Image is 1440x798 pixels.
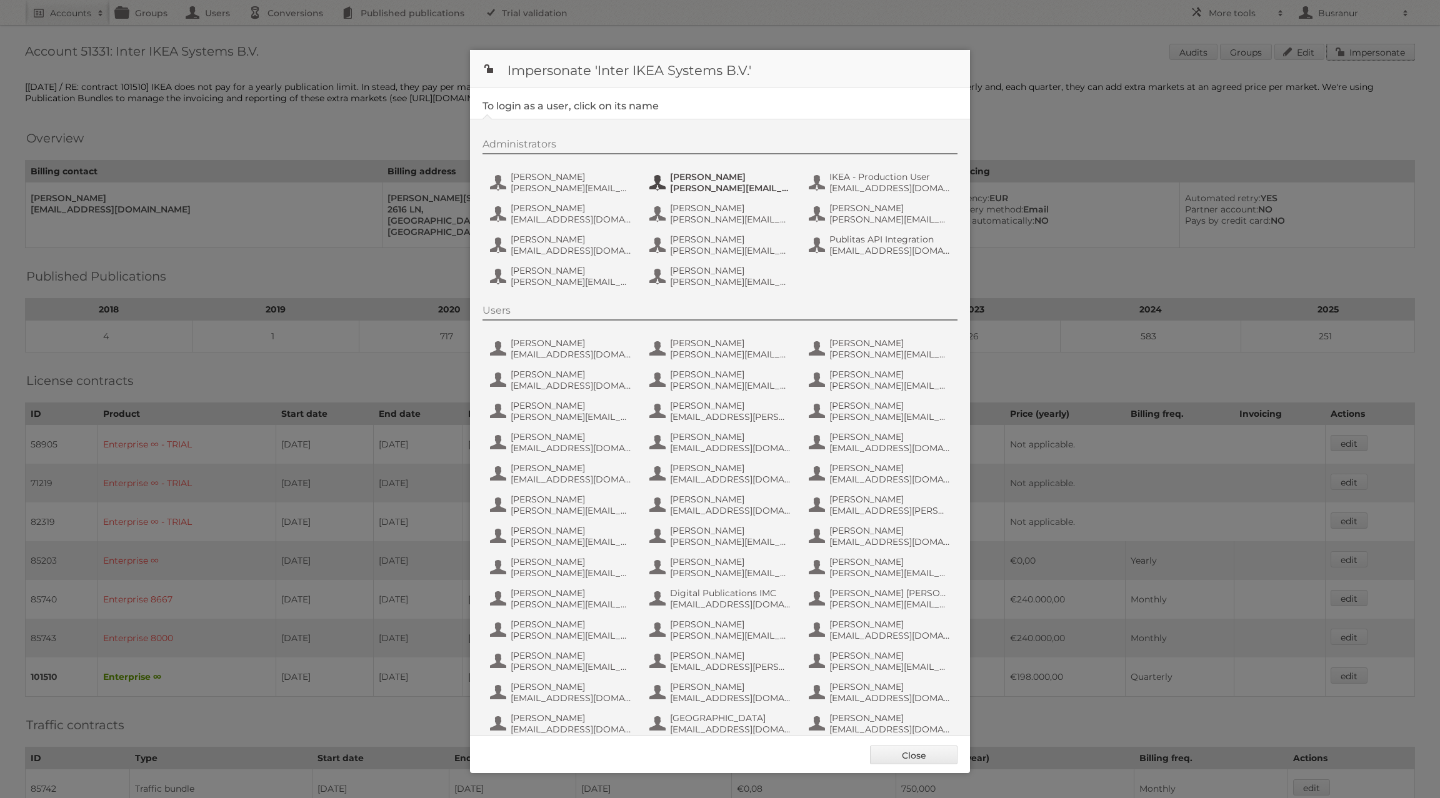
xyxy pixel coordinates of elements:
button: [PERSON_NAME] [PERSON_NAME][EMAIL_ADDRESS][DOMAIN_NAME] [489,170,636,195]
button: [PERSON_NAME] [EMAIL_ADDRESS][DOMAIN_NAME] [807,461,954,486]
button: [PERSON_NAME] [EMAIL_ADDRESS][DOMAIN_NAME] [489,711,636,736]
span: [PERSON_NAME] [511,681,632,692]
button: [PERSON_NAME] [PERSON_NAME][EMAIL_ADDRESS][PERSON_NAME][DOMAIN_NAME] [807,399,954,424]
button: IKEA - Production User [EMAIL_ADDRESS][DOMAIN_NAME] [807,170,954,195]
span: [EMAIL_ADDRESS][DOMAIN_NAME] [511,245,632,256]
button: [PERSON_NAME] [PERSON_NAME][EMAIL_ADDRESS][DOMAIN_NAME] [489,492,636,517]
span: [PERSON_NAME][EMAIL_ADDRESS][DOMAIN_NAME] [511,182,632,194]
span: [EMAIL_ADDRESS][DOMAIN_NAME] [511,214,632,225]
span: [PERSON_NAME] [511,400,632,411]
span: [PERSON_NAME][EMAIL_ADDRESS][PERSON_NAME][DOMAIN_NAME] [511,276,632,287]
button: [PERSON_NAME] [EMAIL_ADDRESS][DOMAIN_NAME] [648,461,795,486]
span: [PERSON_NAME] [511,525,632,536]
button: [PERSON_NAME] [EMAIL_ADDRESS][DOMAIN_NAME] [489,232,636,257]
span: [PERSON_NAME] [829,619,951,630]
button: [PERSON_NAME] [PERSON_NAME][EMAIL_ADDRESS][PERSON_NAME][DOMAIN_NAME] [489,524,636,549]
span: [PERSON_NAME] [511,462,632,474]
span: [PERSON_NAME] [511,171,632,182]
span: [EMAIL_ADDRESS][DOMAIN_NAME] [829,442,951,454]
span: [EMAIL_ADDRESS][DOMAIN_NAME] [511,380,632,391]
span: [PERSON_NAME] [670,369,791,380]
span: [EMAIL_ADDRESS][DOMAIN_NAME] [670,505,791,516]
span: IKEA - Production User [829,171,951,182]
button: [PERSON_NAME] [PERSON_NAME][EMAIL_ADDRESS][PERSON_NAME][DOMAIN_NAME] [648,555,795,580]
span: [PERSON_NAME] [670,556,791,567]
span: [PERSON_NAME] [670,650,791,661]
button: Publitas API Integration [EMAIL_ADDRESS][DOMAIN_NAME] [807,232,954,257]
button: [PERSON_NAME] [EMAIL_ADDRESS][DOMAIN_NAME] [807,524,954,549]
div: Administrators [482,138,957,154]
button: [PERSON_NAME] [PERSON_NAME][EMAIL_ADDRESS][DOMAIN_NAME] [807,336,954,361]
span: [PERSON_NAME][EMAIL_ADDRESS][PERSON_NAME][DOMAIN_NAME] [511,630,632,641]
span: [PERSON_NAME][EMAIL_ADDRESS][PERSON_NAME][DOMAIN_NAME] [511,411,632,422]
span: [EMAIL_ADDRESS][DOMAIN_NAME] [829,692,951,704]
span: [EMAIL_ADDRESS][DOMAIN_NAME] [829,536,951,547]
span: [PERSON_NAME][EMAIL_ADDRESS][PERSON_NAME][DOMAIN_NAME] [670,182,791,194]
span: [PERSON_NAME] [670,681,791,692]
button: [PERSON_NAME] [PERSON_NAME][EMAIL_ADDRESS][DOMAIN_NAME] [807,367,954,392]
span: [PERSON_NAME] [670,462,791,474]
button: [PERSON_NAME] [PERSON_NAME][EMAIL_ADDRESS][PERSON_NAME][DOMAIN_NAME] [489,555,636,580]
button: [PERSON_NAME] [PERSON_NAME][EMAIL_ADDRESS][DOMAIN_NAME] [807,649,954,674]
button: [PERSON_NAME] [PERSON_NAME][EMAIL_ADDRESS][DOMAIN_NAME] [648,264,795,289]
span: [PERSON_NAME] [670,234,791,245]
span: [PERSON_NAME][EMAIL_ADDRESS][PERSON_NAME][DOMAIN_NAME] [670,214,791,225]
span: [PERSON_NAME] [829,556,951,567]
button: [PERSON_NAME] [EMAIL_ADDRESS][PERSON_NAME][DOMAIN_NAME] [648,649,795,674]
span: [PERSON_NAME][EMAIL_ADDRESS][DOMAIN_NAME] [670,276,791,287]
span: [PERSON_NAME] [670,619,791,630]
button: [PERSON_NAME] [EMAIL_ADDRESS][DOMAIN_NAME] [489,430,636,455]
span: [PERSON_NAME] [511,556,632,567]
button: [PERSON_NAME] [PERSON_NAME] [PERSON_NAME][EMAIL_ADDRESS][PERSON_NAME][DOMAIN_NAME] [807,586,954,611]
span: [PERSON_NAME][EMAIL_ADDRESS][PERSON_NAME][DOMAIN_NAME] [670,349,791,360]
span: [EMAIL_ADDRESS][DOMAIN_NAME] [829,474,951,485]
span: [PERSON_NAME][EMAIL_ADDRESS][DOMAIN_NAME] [829,380,951,391]
span: [PERSON_NAME] [670,265,791,276]
button: [PERSON_NAME] [PERSON_NAME][EMAIL_ADDRESS][PERSON_NAME][DOMAIN_NAME] [648,524,795,549]
span: [PERSON_NAME] [829,494,951,505]
button: [PERSON_NAME] [PERSON_NAME][EMAIL_ADDRESS][PERSON_NAME][DOMAIN_NAME] [489,264,636,289]
span: [PERSON_NAME] [670,202,791,214]
span: [PERSON_NAME] [511,337,632,349]
span: [PERSON_NAME] [829,525,951,536]
span: [PERSON_NAME][EMAIL_ADDRESS][PERSON_NAME][DOMAIN_NAME] [670,536,791,547]
button: [PERSON_NAME] [PERSON_NAME][EMAIL_ADDRESS][DOMAIN_NAME] [648,232,795,257]
span: [PERSON_NAME][EMAIL_ADDRESS][DOMAIN_NAME] [670,380,791,391]
button: [PERSON_NAME] [EMAIL_ADDRESS][PERSON_NAME][DOMAIN_NAME] [648,399,795,424]
span: [PERSON_NAME] [829,462,951,474]
span: [EMAIL_ADDRESS][DOMAIN_NAME] [829,245,951,256]
button: [PERSON_NAME] [EMAIL_ADDRESS][DOMAIN_NAME] [489,461,636,486]
span: [PERSON_NAME][EMAIL_ADDRESS][PERSON_NAME][DOMAIN_NAME] [511,536,632,547]
span: [PERSON_NAME][EMAIL_ADDRESS][DOMAIN_NAME] [829,349,951,360]
button: [PERSON_NAME] [EMAIL_ADDRESS][DOMAIN_NAME] [807,680,954,705]
span: [EMAIL_ADDRESS][DOMAIN_NAME] [511,349,632,360]
span: [PERSON_NAME][EMAIL_ADDRESS][DOMAIN_NAME] [829,214,951,225]
span: [PERSON_NAME] [511,587,632,599]
span: [PERSON_NAME] [829,400,951,411]
span: [PERSON_NAME][EMAIL_ADDRESS][DOMAIN_NAME] [829,567,951,579]
span: [EMAIL_ADDRESS][DOMAIN_NAME] [670,724,791,735]
button: [PERSON_NAME] [EMAIL_ADDRESS][DOMAIN_NAME] [807,617,954,642]
span: [PERSON_NAME] [829,431,951,442]
span: [PERSON_NAME] [670,431,791,442]
span: [PERSON_NAME] [829,712,951,724]
span: [PERSON_NAME][EMAIL_ADDRESS][PERSON_NAME][DOMAIN_NAME] [511,567,632,579]
span: [PERSON_NAME] [829,337,951,349]
span: [EMAIL_ADDRESS][DOMAIN_NAME] [670,692,791,704]
span: [PERSON_NAME] [670,171,791,182]
span: [PERSON_NAME] [670,400,791,411]
span: [PERSON_NAME][EMAIL_ADDRESS][PERSON_NAME][DOMAIN_NAME] [829,411,951,422]
span: [PERSON_NAME] [670,337,791,349]
span: [EMAIL_ADDRESS][DOMAIN_NAME] [670,474,791,485]
span: [PERSON_NAME] [511,202,632,214]
span: [PERSON_NAME] [670,525,791,536]
span: [PERSON_NAME][EMAIL_ADDRESS][PERSON_NAME][DOMAIN_NAME] [829,599,951,610]
span: [PERSON_NAME] [829,650,951,661]
button: [PERSON_NAME] [EMAIL_ADDRESS][DOMAIN_NAME] [489,336,636,361]
button: Digital Publications IMC [EMAIL_ADDRESS][DOMAIN_NAME] [648,586,795,611]
span: [PERSON_NAME] [511,650,632,661]
button: [PERSON_NAME] [EMAIL_ADDRESS][DOMAIN_NAME] [489,367,636,392]
button: [PERSON_NAME] [PERSON_NAME][EMAIL_ADDRESS][DOMAIN_NAME] [489,586,636,611]
button: [PERSON_NAME] [EMAIL_ADDRESS][PERSON_NAME][DOMAIN_NAME] [807,492,954,517]
span: [PERSON_NAME] [670,494,791,505]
